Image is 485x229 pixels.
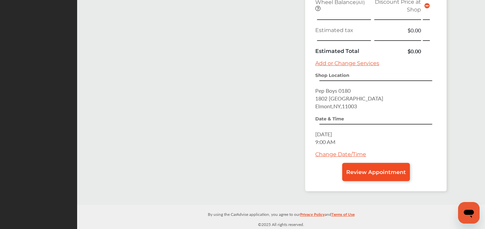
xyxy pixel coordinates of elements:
[315,130,332,138] span: [DATE]
[315,94,383,102] span: 1802 [GEOGRAPHIC_DATA]
[315,73,349,78] strong: Shop Location
[315,151,366,158] a: Change Date/Time
[346,169,406,175] span: Review Appointment
[315,116,344,121] strong: Date & Time
[373,46,423,57] td: $0.00
[314,46,373,57] td: Estimated Total
[315,102,357,110] span: Elmont , NY , 11003
[77,210,485,218] p: By using the CarAdvise application, you agree to our and
[314,25,373,36] td: Estimated tax
[331,210,355,221] a: Terms of Use
[315,87,351,94] span: Pep Boys 0180
[458,202,480,224] iframe: Button to launch messaging window
[373,25,423,36] td: $0.00
[300,210,325,221] a: Privacy Policy
[342,163,410,181] a: Review Appointment
[315,60,379,66] a: Add or Change Services
[315,138,335,146] span: 9:00 AM
[77,205,485,229] div: © 2025 All rights reserved.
